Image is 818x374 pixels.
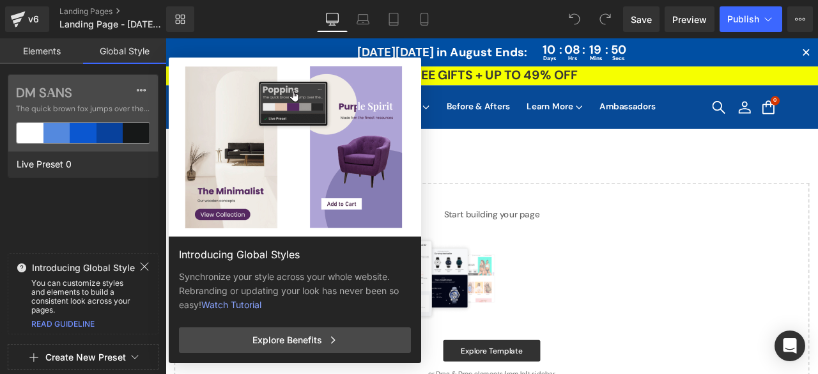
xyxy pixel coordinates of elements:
[752,9,767,24] button: Close timer bar
[530,20,544,27] div: Secs
[514,74,581,90] a: Ambassadors
[477,20,494,27] div: Hrs
[467,6,470,20] span: :
[447,20,469,27] div: Days
[276,74,313,90] a: Shop
[592,6,618,32] button: Redo
[32,263,135,273] span: Introducing Global Style
[717,68,728,79] span: 0
[317,6,348,32] a: Desktop
[16,103,150,114] span: The quick brown fox jumps over the lazy...
[494,6,498,20] span: :
[276,74,302,89] span: Shop
[285,34,488,53] big: FREE GIFTS + UP TO 49% OFF
[228,8,429,25] p: [DATE][DATE] in August Ends:
[31,201,743,217] p: Start building your page
[231,74,256,90] a: SALE
[631,13,652,26] span: Save
[473,6,491,20] span: 08
[672,13,707,26] span: Preview
[447,6,462,20] span: 10
[83,38,166,64] a: Global Style
[787,6,813,32] button: More
[16,85,150,100] label: DM SANS
[503,20,524,27] div: Mins
[428,74,494,90] a: Learn More
[333,74,408,90] a: Before & Afters
[5,6,49,32] a: v6
[26,11,42,27] div: v6
[179,270,411,312] div: Synchronize your style across your whole website. Rebranding or updating your look has never been...
[502,6,516,20] span: 19
[348,6,378,32] a: Laptop
[59,6,187,17] a: Landing Pages
[409,6,440,32] a: Mobile
[31,319,95,329] a: READ GUIDELINE
[201,299,261,310] a: Watch Tutorial
[727,14,759,24] span: Publish
[59,19,163,29] span: Landing Page - [DATE] 16:21:20
[179,327,411,353] div: Explore Benefits
[665,6,714,32] a: Preview
[775,331,805,361] div: Open Intercom Messenger
[562,6,587,32] button: Undo
[521,6,525,20] span: :
[179,247,411,270] div: Introducing Global Styles
[41,69,143,95] img: Logo
[45,344,126,371] button: Create New Preset
[13,156,75,173] span: Live Preset 0
[378,6,409,32] a: Tablet
[528,6,546,20] span: 50
[166,6,194,32] a: New Library
[8,279,158,315] div: You can customize styles and elements to build a consistent look across your pages.
[720,6,782,32] button: Publish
